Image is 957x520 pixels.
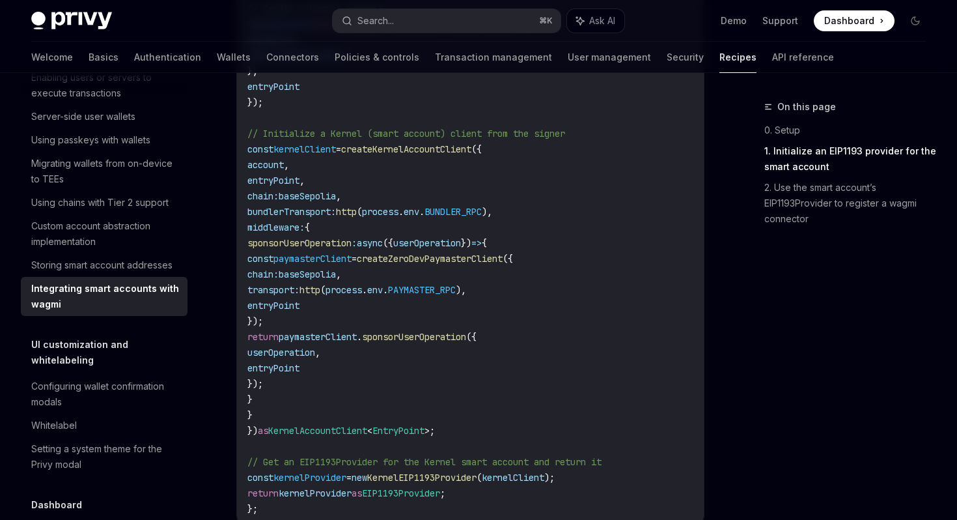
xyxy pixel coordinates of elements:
[336,206,357,218] span: http
[21,191,187,214] a: Using chains with Tier 2 support
[367,425,372,437] span: <
[247,425,258,437] span: })
[31,337,187,368] h5: UI customization and whitelabeling
[326,284,362,296] span: process
[503,253,513,265] span: ({
[357,13,394,29] div: Search...
[372,425,424,437] span: EntryPoint
[333,9,560,33] button: Search...⌘K
[31,497,82,513] h5: Dashboard
[764,141,936,177] a: 1. Initialize an EIP1193 provider for the smart account
[719,42,756,73] a: Recipes
[247,409,253,421] span: }
[440,487,445,499] span: ;
[362,284,367,296] span: .
[268,425,367,437] span: KernelAccountClient
[279,190,336,202] span: baseSepolia
[279,268,336,280] span: baseSepolia
[305,222,310,233] span: {
[568,42,651,73] a: User management
[247,347,315,358] span: userOperation
[777,99,836,115] span: On this page
[299,284,320,296] span: http
[367,284,383,296] span: env
[721,14,747,27] a: Demo
[424,425,435,437] span: >;
[383,237,393,249] span: ({
[21,128,187,152] a: Using passkeys with wallets
[247,81,299,93] span: entryPoint
[21,414,187,437] a: Whitelabel
[21,152,187,191] a: Migrating wallets from on-device to TEEs
[31,441,180,472] div: Setting a system theme for the Privy modal
[461,237,471,249] span: })
[247,394,253,405] span: }
[357,331,362,343] span: .
[247,159,284,171] span: account
[31,132,150,148] div: Using passkeys with wallets
[471,237,482,249] span: =>
[362,206,398,218] span: process
[466,331,477,343] span: ({
[247,206,336,218] span: bundlerTransport:
[367,472,477,484] span: KernelEIP1193Provider
[667,42,704,73] a: Security
[772,42,834,73] a: API reference
[31,109,135,124] div: Server-side user wallets
[456,284,466,296] span: ),
[21,214,187,253] a: Custom account abstraction implementation
[247,222,305,233] span: middleware:
[31,12,112,30] img: dark logo
[762,14,798,27] a: Support
[247,378,263,390] span: });
[388,284,456,296] span: PAYMASTER_RPC
[824,14,874,27] span: Dashboard
[471,143,482,155] span: ({
[247,315,263,327] span: });
[21,437,187,476] a: Setting a system theme for the Privy modal
[31,379,180,410] div: Configuring wallet confirmation modals
[89,42,118,73] a: Basics
[247,472,273,484] span: const
[435,42,552,73] a: Transaction management
[247,362,299,374] span: entryPoint
[217,42,251,73] a: Wallets
[544,472,555,484] span: );
[21,253,187,277] a: Storing smart account addresses
[266,42,319,73] a: Connectors
[352,253,357,265] span: =
[315,347,320,358] span: ,
[424,206,482,218] span: BUNDLER_RPC
[31,418,77,433] div: Whitelabel
[764,120,936,141] a: 0. Setup
[31,156,180,187] div: Migrating wallets from on-device to TEEs
[299,175,305,186] span: ,
[393,237,461,249] span: userOperation
[31,218,180,250] div: Custom account abstraction implementation
[31,281,180,312] div: Integrating smart accounts with wagmi
[352,487,362,499] span: as
[273,253,352,265] span: paymasterClient
[335,42,419,73] a: Policies & controls
[336,190,341,202] span: ,
[247,175,299,186] span: entryPoint
[346,472,352,484] span: =
[404,206,419,218] span: env
[764,177,936,229] a: 2. Use the smart account’s EIP1193Provider to register a wagmi connector
[362,487,440,499] span: EIP1193Provider
[352,237,357,249] span: :
[336,268,341,280] span: ,
[21,105,187,128] a: Server-side user wallets
[284,159,289,171] span: ,
[247,300,299,311] span: entryPoint
[247,331,279,343] span: return
[357,237,383,249] span: async
[247,128,565,139] span: // Initialize a Kernel (smart account) client from the signer
[905,10,926,31] button: Toggle dark mode
[21,277,187,316] a: Integrating smart accounts with wagmi
[398,206,404,218] span: .
[247,456,602,468] span: // Get an EIP1193Provider for the Kernel smart account and return it
[482,472,544,484] span: kernelClient
[247,253,273,265] span: const
[247,237,352,249] span: sponsorUserOperation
